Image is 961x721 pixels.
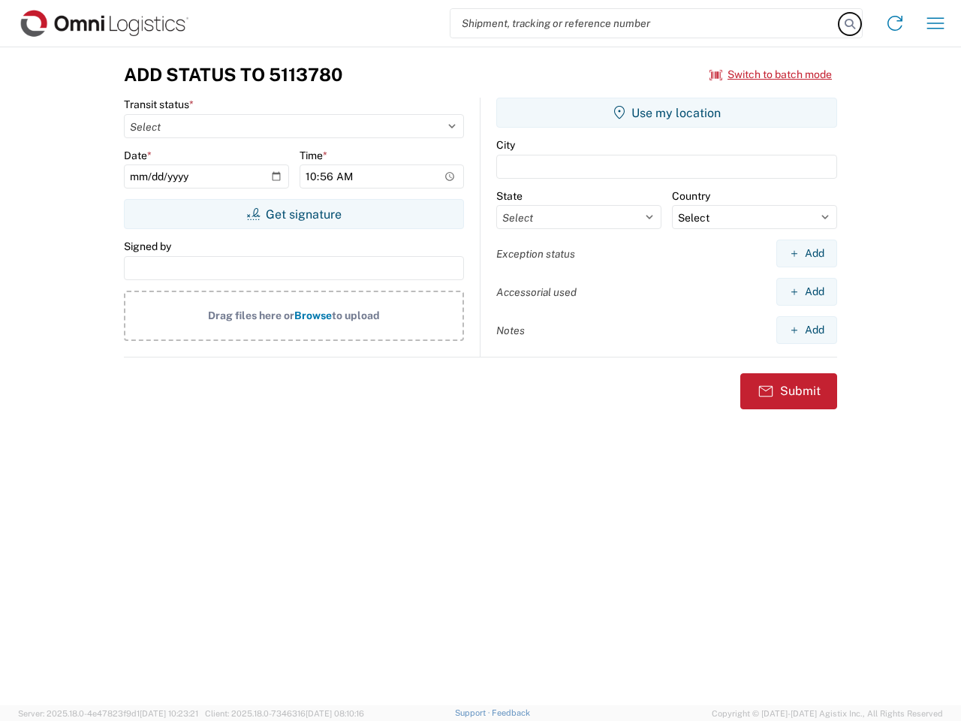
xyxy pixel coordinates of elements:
[496,189,523,203] label: State
[208,309,294,321] span: Drag files here or
[124,199,464,229] button: Get signature
[140,709,198,718] span: [DATE] 10:23:21
[492,708,530,717] a: Feedback
[712,707,943,720] span: Copyright © [DATE]-[DATE] Agistix Inc., All Rights Reserved
[496,98,837,128] button: Use my location
[496,324,525,337] label: Notes
[18,709,198,718] span: Server: 2025.18.0-4e47823f9d1
[294,309,332,321] span: Browse
[205,709,364,718] span: Client: 2025.18.0-7346316
[496,285,577,299] label: Accessorial used
[776,316,837,344] button: Add
[455,708,493,717] a: Support
[709,62,832,87] button: Switch to batch mode
[740,373,837,409] button: Submit
[496,138,515,152] label: City
[124,149,152,162] label: Date
[300,149,327,162] label: Time
[332,309,380,321] span: to upload
[124,64,342,86] h3: Add Status to 5113780
[124,240,171,253] label: Signed by
[672,189,710,203] label: Country
[776,240,837,267] button: Add
[496,247,575,261] label: Exception status
[450,9,839,38] input: Shipment, tracking or reference number
[306,709,364,718] span: [DATE] 08:10:16
[124,98,194,111] label: Transit status
[776,278,837,306] button: Add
